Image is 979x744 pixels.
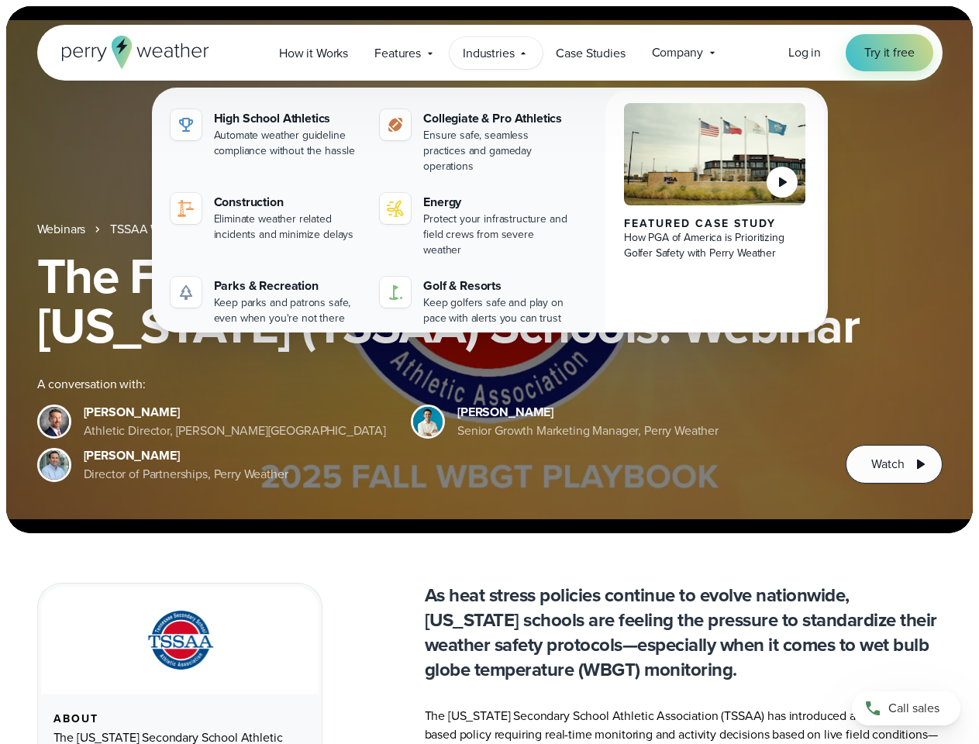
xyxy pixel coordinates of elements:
div: Collegiate & Pro Athletics [423,109,571,128]
a: How it Works [266,37,361,69]
button: Watch [846,445,942,484]
a: Golf & Resorts Keep golfers safe and play on pace with alerts you can trust [374,270,577,332]
div: Ensure safe, seamless practices and gameday operations [423,128,571,174]
div: [PERSON_NAME] [457,403,719,422]
span: Company [652,43,703,62]
img: construction perry weather [177,199,195,218]
div: Automate weather guideline compliance without the hassle [214,128,362,159]
div: Senior Growth Marketing Manager, Perry Weather [457,422,719,440]
img: golf-iconV2.svg [386,283,405,301]
img: TSSAA-Tennessee-Secondary-School-Athletic-Association.svg [128,605,232,676]
div: High School Athletics [214,109,362,128]
img: highschool-icon.svg [177,115,195,134]
a: Energy Protect your infrastructure and field crews from severe weather [374,187,577,264]
span: Watch [871,455,904,474]
div: [PERSON_NAME] [84,403,387,422]
span: Features [374,44,421,63]
a: Webinars [37,220,86,239]
img: Spencer Patton, Perry Weather [413,407,443,436]
a: Parks & Recreation Keep parks and patrons safe, even when you're not there [164,270,368,332]
a: Call sales [852,691,960,725]
span: Try it free [864,43,914,62]
img: parks-icon-grey.svg [177,283,195,301]
div: Construction [214,193,362,212]
a: Case Studies [543,37,638,69]
a: PGA of America, Frisco Campus Featured Case Study How PGA of America is Prioritizing Golfer Safet... [605,91,825,345]
a: TSSAA WBGT Fall Playbook [110,220,257,239]
img: Brian Wyatt [40,407,69,436]
div: Keep golfers safe and play on pace with alerts you can trust [423,295,571,326]
span: Industries [463,44,514,63]
img: Jeff Wood [40,450,69,480]
a: Try it free [846,34,932,71]
div: About [53,713,306,725]
div: [PERSON_NAME] [84,446,288,465]
div: Protect your infrastructure and field crews from severe weather [423,212,571,258]
div: Golf & Resorts [423,277,571,295]
span: How it Works [279,44,348,63]
p: As heat stress policies continue to evolve nationwide, [US_STATE] schools are feeling the pressur... [425,583,943,682]
img: energy-icon@2x-1.svg [386,199,405,218]
span: Log in [788,43,821,61]
h1: The Fall WBGT Playbook for [US_STATE] (TSSAA) Schools: Webinar [37,251,943,350]
div: Featured Case Study [624,218,806,230]
img: proathletics-icon@2x-1.svg [386,115,405,134]
div: Athletic Director, [PERSON_NAME][GEOGRAPHIC_DATA] [84,422,387,440]
div: Keep parks and patrons safe, even when you're not there [214,295,362,326]
nav: Breadcrumb [37,220,943,239]
div: Eliminate weather related incidents and minimize delays [214,212,362,243]
span: Call sales [888,699,939,718]
div: A conversation with: [37,375,822,394]
div: Parks & Recreation [214,277,362,295]
span: Case Studies [556,44,625,63]
a: construction perry weather Construction Eliminate weather related incidents and minimize delays [164,187,368,249]
div: How PGA of America is Prioritizing Golfer Safety with Perry Weather [624,230,806,261]
a: Collegiate & Pro Athletics Ensure safe, seamless practices and gameday operations [374,103,577,181]
a: Log in [788,43,821,62]
div: Director of Partnerships, Perry Weather [84,465,288,484]
div: Energy [423,193,571,212]
img: PGA of America, Frisco Campus [624,103,806,205]
a: High School Athletics Automate weather guideline compliance without the hassle [164,103,368,165]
